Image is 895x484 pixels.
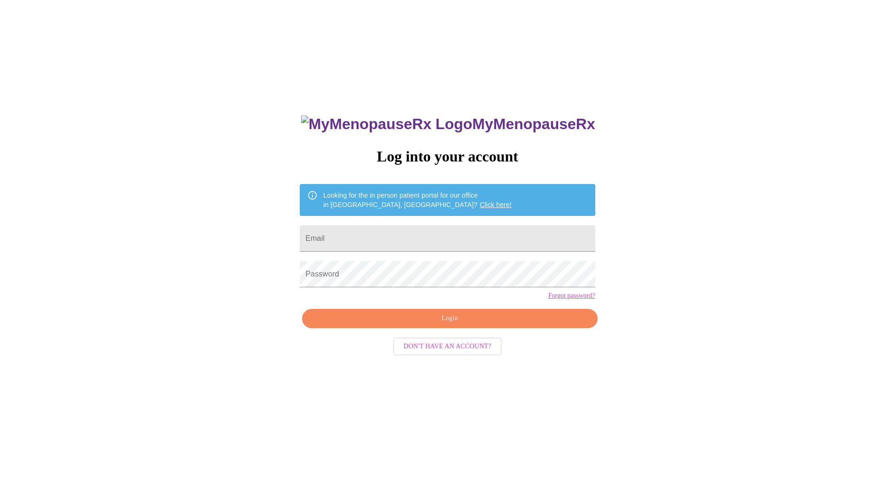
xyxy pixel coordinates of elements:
a: Click here! [480,201,512,208]
a: Don't have an account? [391,342,504,350]
a: Forgot password? [548,292,595,300]
div: Looking for the in person patient portal for our office in [GEOGRAPHIC_DATA], [GEOGRAPHIC_DATA]? [323,187,512,213]
h3: MyMenopauseRx [301,115,595,133]
h3: Log into your account [300,148,595,165]
button: Login [302,309,597,328]
button: Don't have an account? [393,338,502,356]
span: Don't have an account? [404,341,491,353]
span: Login [313,313,586,324]
img: MyMenopauseRx Logo [301,115,472,133]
